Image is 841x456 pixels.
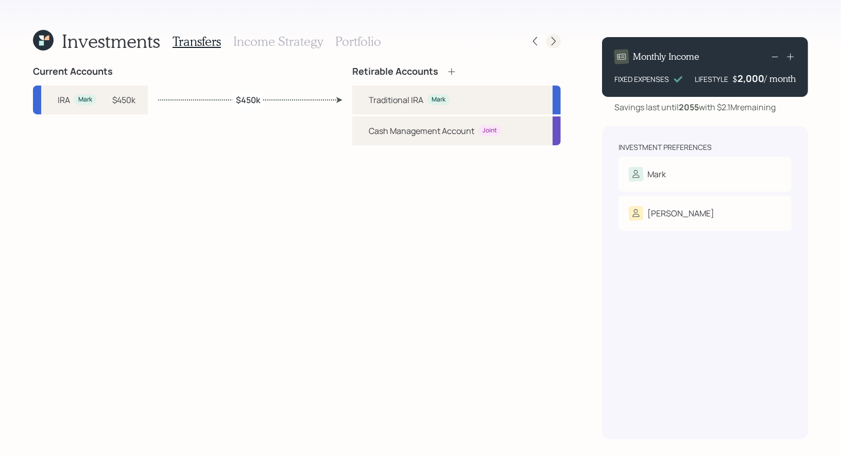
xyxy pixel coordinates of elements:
div: Traditional IRA [369,94,423,106]
h3: Income Strategy [233,34,323,49]
div: Mark [432,95,445,104]
div: Cash Management Account [369,125,474,137]
div: Joint [483,126,497,135]
h3: Transfers [173,34,221,49]
div: 2,000 [737,72,764,85]
h3: Portfolio [335,34,381,49]
h4: Retirable Accounts [352,66,438,77]
div: Savings last until with $2.1M remaining [614,101,776,113]
div: FIXED EXPENSES [614,74,669,85]
div: Mark [78,95,92,104]
h1: Investments [62,30,160,52]
div: [PERSON_NAME] [647,207,714,219]
h4: / month [764,73,796,85]
h4: $ [732,73,737,85]
h4: Monthly Income [633,51,699,62]
div: Investment Preferences [619,142,712,153]
b: 2055 [679,102,699,113]
div: $450k [112,94,135,106]
h4: Current Accounts [33,66,113,77]
label: $450k [236,94,260,105]
div: IRA [58,94,70,106]
div: LIFESTYLE [695,74,728,85]
div: Mark [647,168,666,180]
